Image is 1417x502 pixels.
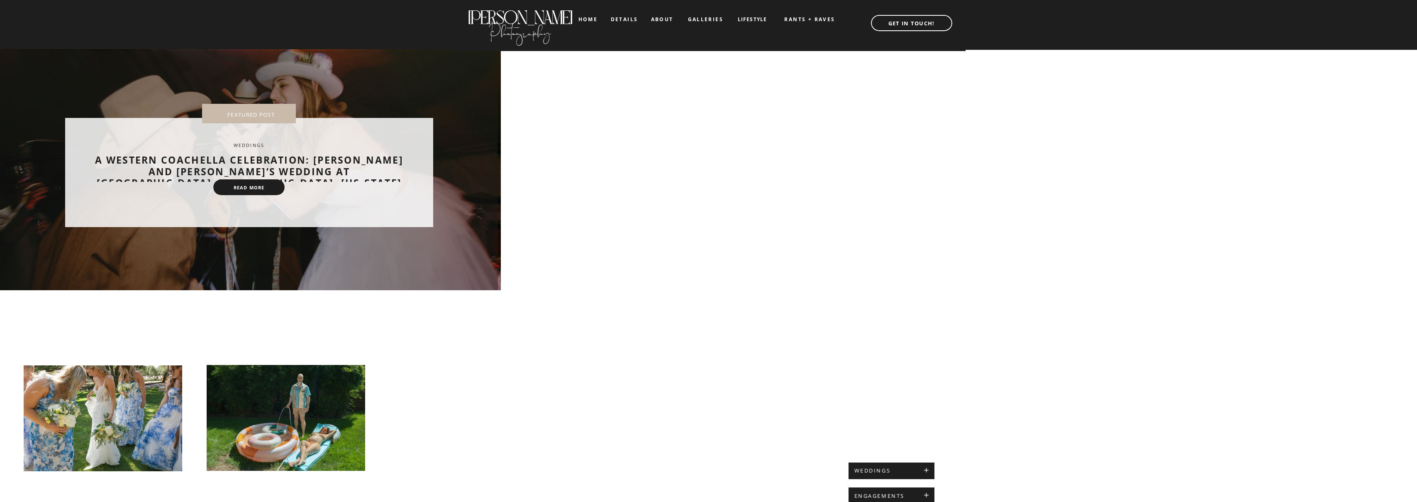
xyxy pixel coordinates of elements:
[854,493,929,500] a: ENGAGEMENTS
[24,335,182,502] a: Texas Hill Country Wedding at Park 31 | Kendelle & Mathew’s Elegant Celebration
[467,16,573,44] a: Photography
[207,334,365,502] a: Chelsie & Mark’s Maternity Shoot at Home in Austin
[611,17,638,22] a: details
[578,17,598,22] a: home
[688,17,722,22] a: galleries
[95,153,403,189] a: A Western Coachella Celebration: [PERSON_NAME] and [PERSON_NAME]’s Wedding at [GEOGRAPHIC_DATA], ...
[888,20,935,27] b: GET IN TOUCH!
[732,17,773,22] a: LIFESTYLE
[467,7,573,20] a: [PERSON_NAME]
[863,18,961,26] a: GET IN TOUCH!
[224,185,273,191] a: read more
[215,112,287,116] nav: FEATURED POST
[854,468,929,474] a: WEDDINGS
[651,17,673,22] a: about
[234,142,265,148] a: Weddings
[777,17,843,22] a: RANTS + RAVES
